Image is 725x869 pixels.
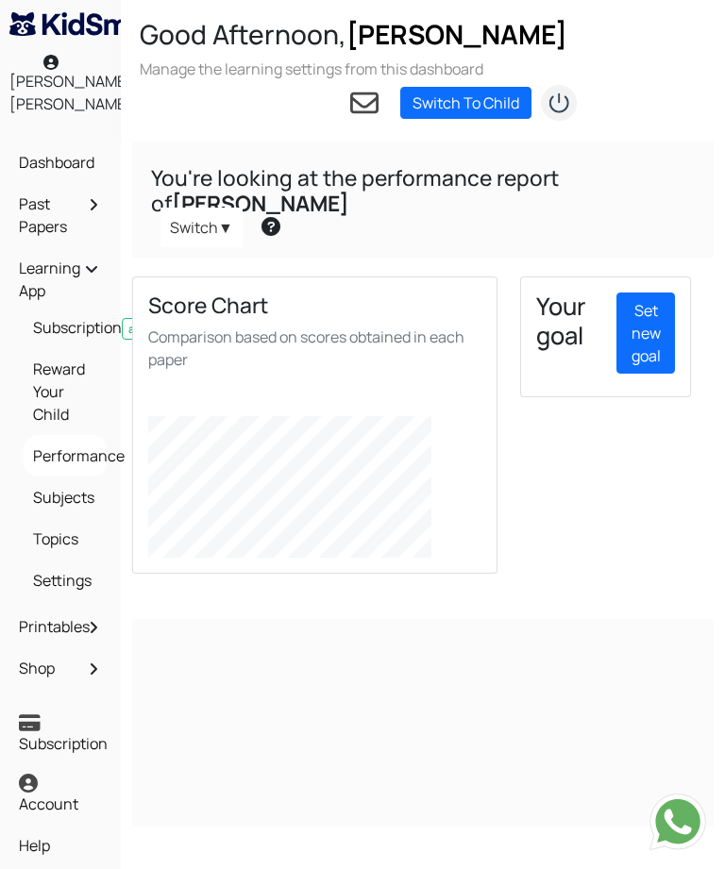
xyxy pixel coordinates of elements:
[540,84,578,122] img: logout2.png
[140,19,567,51] h2: Good Afternoon,
[160,208,243,247] a: Switch
[148,326,464,370] smal: Comparison based on scores obtained in each paper
[28,523,102,555] a: Topics
[400,87,531,119] a: Switch To Child
[28,353,102,430] a: Reward Your Child
[14,610,107,643] a: Printables
[14,769,107,820] a: Account
[14,188,107,242] a: Past Papers
[151,165,695,216] h4: You're looking at the performance report of
[28,440,102,472] a: Performance
[14,829,107,861] a: Help
[140,58,567,79] h3: Manage the learning settings from this dashboard
[14,709,107,760] a: Subscription
[172,189,349,218] b: [PERSON_NAME]
[649,794,706,850] img: Send whatsapp message to +442080035976
[28,481,102,513] a: Subjects
[28,564,102,596] a: Settings
[9,12,166,36] img: KidSmart logo
[616,292,675,374] a: Set new goal
[14,252,107,307] a: Learning App
[28,311,102,343] a: Subscriptionactive
[14,652,107,684] a: Shop
[14,146,107,178] a: Dashboard
[536,292,595,350] h3: Your goal
[148,292,481,318] h4: Score Chart
[346,16,567,52] span: [PERSON_NAME]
